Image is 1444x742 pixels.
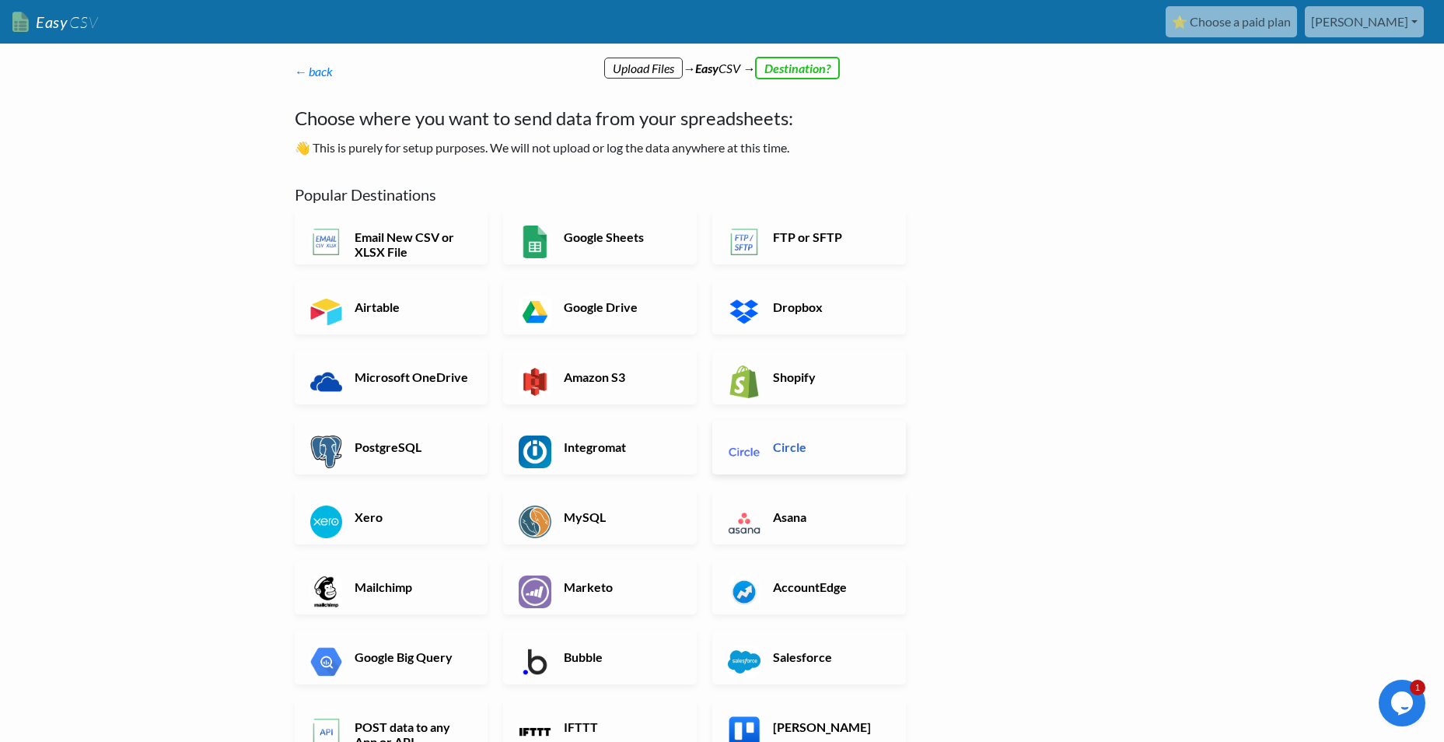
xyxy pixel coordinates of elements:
[519,296,551,328] img: Google Drive App & API
[1305,6,1424,37] a: [PERSON_NAME]
[560,579,682,594] h6: Marketo
[295,560,488,614] a: Mailchimp
[769,439,891,454] h6: Circle
[310,506,343,538] img: Xero App & API
[769,299,891,314] h6: Dropbox
[712,280,906,334] a: Dropbox
[295,350,488,404] a: Microsoft OneDrive
[769,369,891,384] h6: Shopify
[712,630,906,684] a: Salesforce
[728,436,760,468] img: Circle App & API
[560,719,682,734] h6: IFTTT
[12,6,98,38] a: EasyCSV
[351,649,473,664] h6: Google Big Query
[1379,680,1428,726] iframe: chat widget
[728,646,760,678] img: Salesforce App & API
[295,490,488,544] a: Xero
[728,296,760,328] img: Dropbox App & API
[295,185,928,204] h5: Popular Destinations
[560,649,682,664] h6: Bubble
[712,210,906,264] a: FTP or SFTP
[503,420,697,474] a: Integromat
[68,12,98,32] span: CSV
[310,436,343,468] img: PostgreSQL App & API
[728,226,760,258] img: FTP or SFTP App & API
[295,420,488,474] a: PostgreSQL
[503,630,697,684] a: Bubble
[310,366,343,398] img: Microsoft OneDrive App & API
[712,490,906,544] a: Asana
[295,64,334,79] a: ← back
[295,280,488,334] a: Airtable
[310,576,343,608] img: Mailchimp App & API
[519,576,551,608] img: Marketo App & API
[519,436,551,468] img: Integromat App & API
[728,576,760,608] img: AccountEdge App & API
[712,560,906,614] a: AccountEdge
[769,719,891,734] h6: [PERSON_NAME]
[503,280,697,334] a: Google Drive
[769,649,891,664] h6: Salesforce
[351,229,473,259] h6: Email New CSV or XLSX File
[351,579,473,594] h6: Mailchimp
[519,506,551,538] img: MySQL App & API
[519,226,551,258] img: Google Sheets App & API
[279,44,1166,78] div: → CSV →
[351,299,473,314] h6: Airtable
[519,646,551,678] img: Bubble App & API
[295,138,928,157] p: 👋 This is purely for setup purposes. We will not upload or log the data anywhere at this time.
[560,299,682,314] h6: Google Drive
[769,579,891,594] h6: AccountEdge
[351,439,473,454] h6: PostgreSQL
[1166,6,1297,37] a: ⭐ Choose a paid plan
[310,226,343,258] img: Email New CSV or XLSX File App & API
[503,490,697,544] a: MySQL
[560,229,682,244] h6: Google Sheets
[295,630,488,684] a: Google Big Query
[519,366,551,398] img: Amazon S3 App & API
[503,350,697,404] a: Amazon S3
[712,350,906,404] a: Shopify
[503,210,697,264] a: Google Sheets
[351,509,473,524] h6: Xero
[769,509,891,524] h6: Asana
[560,509,682,524] h6: MySQL
[769,229,891,244] h6: FTP or SFTP
[310,646,343,678] img: Google Big Query App & API
[310,296,343,328] img: Airtable App & API
[295,210,488,264] a: Email New CSV or XLSX File
[503,560,697,614] a: Marketo
[560,439,682,454] h6: Integromat
[712,420,906,474] a: Circle
[728,366,760,398] img: Shopify App & API
[351,369,473,384] h6: Microsoft OneDrive
[728,506,760,538] img: Asana App & API
[295,104,928,132] h4: Choose where you want to send data from your spreadsheets:
[560,369,682,384] h6: Amazon S3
